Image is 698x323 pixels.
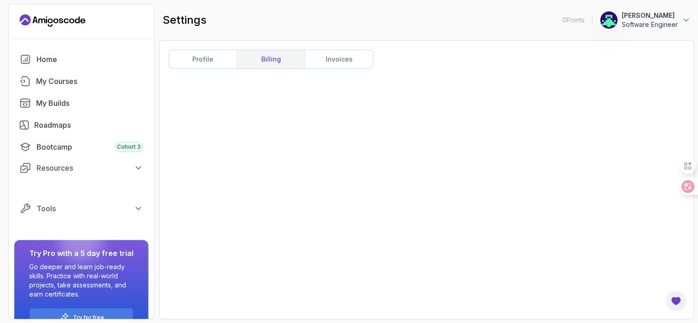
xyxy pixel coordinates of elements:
a: builds [14,94,148,112]
div: My Builds [36,98,143,109]
button: Open Feedback Button [665,290,687,312]
a: courses [14,72,148,90]
p: Go deeper and learn job-ready skills. Practice with real-world projects, take assessments, and ea... [29,262,133,299]
p: 0 Points [562,16,585,25]
div: Bootcamp [37,141,143,152]
button: Tools [14,200,148,217]
button: user profile image[PERSON_NAME]Software Engineer [600,11,691,29]
a: invoices [305,50,373,68]
button: Resources [14,160,148,176]
div: Home [37,54,143,65]
a: profile [169,50,237,68]
span: Cohort 3 [117,143,141,151]
div: My Courses [36,76,143,87]
a: Try for free [73,314,104,321]
div: Resources [37,162,143,173]
div: Roadmaps [34,120,143,130]
a: roadmaps [14,116,148,134]
a: Landing page [20,13,85,28]
a: home [14,50,148,68]
p: Software Engineer [622,20,678,29]
a: bootcamp [14,138,148,156]
img: user profile image [600,11,618,29]
h2: settings [163,13,206,27]
p: [PERSON_NAME] [622,11,678,20]
a: billing [237,50,305,68]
